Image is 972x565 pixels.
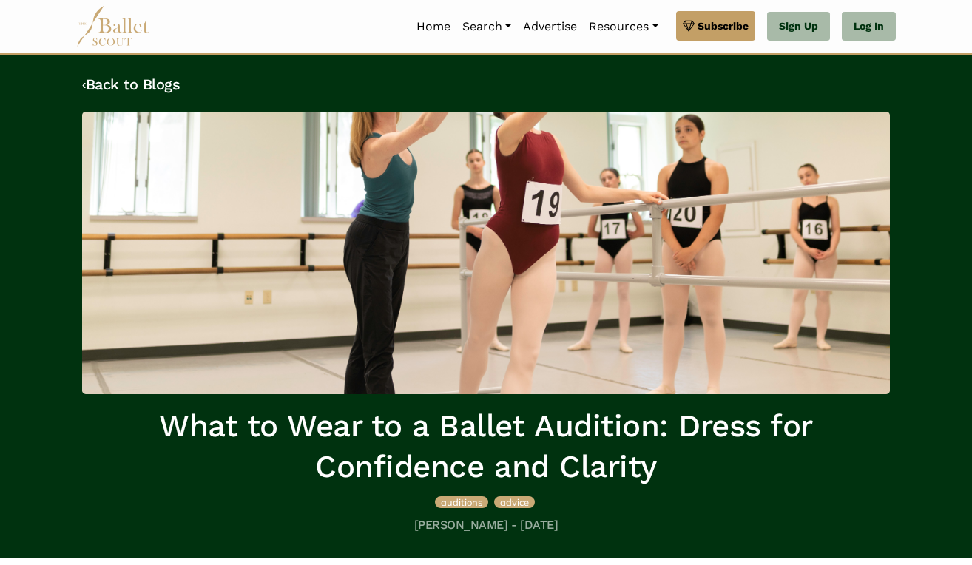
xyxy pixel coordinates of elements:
a: advice [494,494,535,509]
img: header_image.img [82,112,890,394]
span: auditions [441,496,482,508]
a: Advertise [517,11,583,42]
span: advice [500,496,529,508]
a: Sign Up [767,12,830,41]
a: Log In [842,12,896,41]
img: gem.svg [683,18,695,34]
h1: What to Wear to a Ballet Audition: Dress for Confidence and Clarity [82,406,890,487]
a: Home [411,11,456,42]
span: Subscribe [698,18,749,34]
a: Subscribe [676,11,755,41]
a: Search [456,11,517,42]
a: ‹Back to Blogs [82,75,180,93]
a: auditions [435,494,491,509]
code: ‹ [82,75,86,93]
a: Resources [583,11,664,42]
h5: [PERSON_NAME] - [DATE] [82,518,890,533]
